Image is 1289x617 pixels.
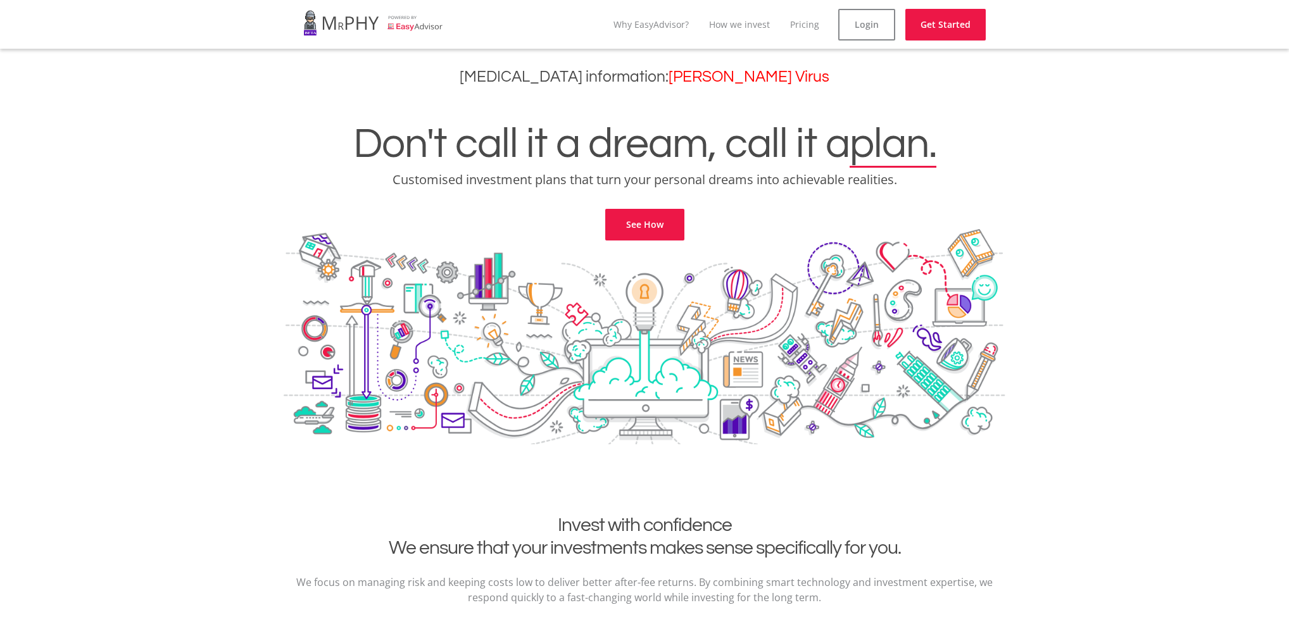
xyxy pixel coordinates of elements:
[9,68,1280,86] h3: [MEDICAL_DATA] information:
[9,123,1280,166] h1: Don't call it a dream, call it a
[605,209,684,240] a: See How
[790,18,819,30] a: Pricing
[905,9,986,41] a: Get Started
[293,575,996,605] p: We focus on managing risk and keeping costs low to deliver better after-fee returns. By combining...
[293,514,996,559] h2: Invest with confidence We ensure that your investments makes sense specifically for you.
[709,18,770,30] a: How we invest
[669,69,829,85] a: [PERSON_NAME] Virus
[838,9,895,41] a: Login
[613,18,689,30] a: Why EasyAdvisor?
[850,123,936,166] span: plan.
[9,171,1280,189] p: Customised investment plans that turn your personal dreams into achievable realities.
